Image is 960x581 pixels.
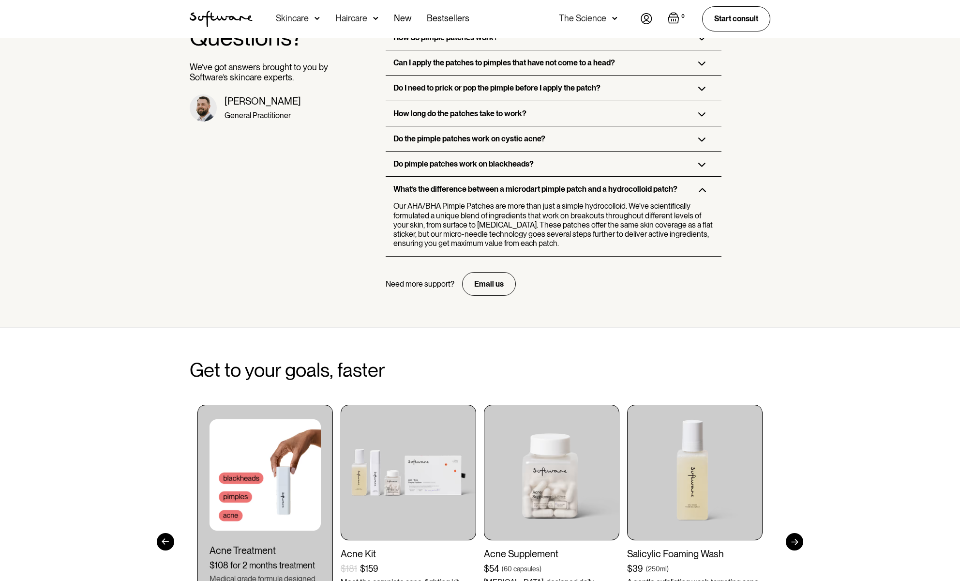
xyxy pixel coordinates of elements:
[393,134,545,143] h3: Do the pimple patches work on cystic acne?
[679,12,687,21] div: 0
[504,564,540,574] div: 60 capsules
[373,14,378,23] img: arrow down
[462,272,516,296] a: Email us
[393,159,534,168] h3: Do pimple patches work on blackheads?
[484,548,619,560] div: Acne Supplement
[393,83,600,92] h3: Do I need to prick or pop the pimple before I apply the patch?
[225,95,301,107] div: [PERSON_NAME]
[341,564,357,574] div: $181
[210,545,321,556] div: Acne Treatment
[484,564,499,574] div: $54
[190,62,329,83] p: We’ve got answers brought to you by Software’s skincare experts.
[667,564,669,574] div: )
[276,14,309,23] div: Skincare
[702,6,770,31] a: Start consult
[540,564,541,574] div: )
[190,25,329,50] h2: Questions?
[502,564,504,574] div: (
[190,11,253,27] a: home
[335,14,367,23] div: Haircare
[559,14,606,23] div: The Science
[360,564,378,574] div: $159
[393,201,713,248] p: Our AHA/BHA Pimple Patches are more than just a simple hydrocolloid. We’ve scientifically formula...
[393,109,526,118] h3: How long do the patches take to work?
[341,548,476,560] div: Acne Kit
[190,94,217,122] img: Dr, Matt headshot
[646,564,648,574] div: (
[612,14,617,23] img: arrow down
[386,279,454,289] div: Need more support?
[315,14,320,23] img: arrow down
[648,564,667,574] div: 250ml
[627,564,643,574] div: $39
[225,111,301,120] div: General Practitioner
[393,58,615,67] h3: Can I apply the patches to pimples that have not come to a head?
[627,548,763,560] div: Salicylic Foaming Wash
[393,184,677,194] h3: What’s the difference between a microdart pimple patch and a hydrocolloid patch?
[190,358,770,382] h2: Get to your goals, faster
[210,560,321,571] div: $108 for 2 months treatment
[190,11,253,27] img: Software Logo
[668,12,687,26] a: Open empty cart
